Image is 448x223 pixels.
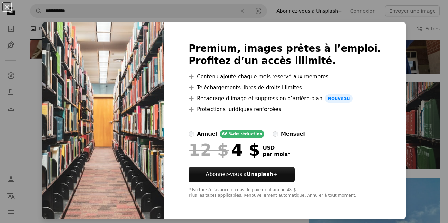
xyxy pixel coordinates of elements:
li: Recadrage d’image et suppression d’arrière-plan [189,94,381,103]
div: annuel [197,130,217,138]
input: annuel66 %de réduction [189,131,194,137]
span: par mois * [263,151,290,157]
li: Téléchargements libres de droits illimités [189,83,381,92]
button: Abonnez-vous àUnsplash+ [189,167,295,182]
li: Contenu ajouté chaque mois réservé aux membres [189,73,381,81]
div: * Facturé à l’avance en cas de paiement annuel 48 $ Plus les taxes applicables. Renouvellement au... [189,187,381,198]
div: 66 % de réduction [220,130,264,138]
span: USD [263,145,290,151]
h2: Premium, images prêtes à l’emploi. Profitez d’un accès illimité. [189,42,381,67]
input: mensuel [273,131,278,137]
li: Protections juridiques renforcées [189,105,381,114]
span: 12 $ [189,141,229,159]
div: 4 $ [189,141,260,159]
strong: Unsplash+ [247,171,277,178]
span: Nouveau [325,94,352,103]
img: premium_photo-1677567996070-68fa4181775a [42,22,164,219]
div: mensuel [281,130,305,138]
